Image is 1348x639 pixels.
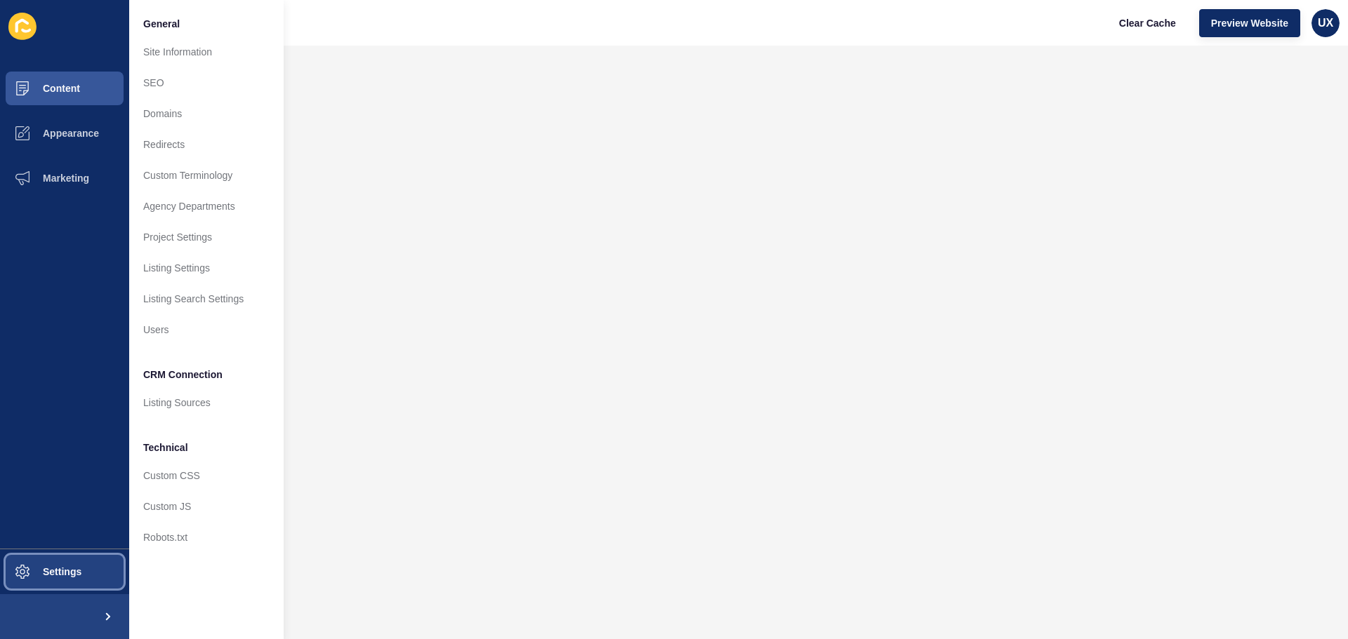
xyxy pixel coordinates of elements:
button: Clear Cache [1107,9,1188,37]
a: Users [129,314,284,345]
a: Custom CSS [129,460,284,491]
button: Preview Website [1199,9,1300,37]
span: General [143,17,180,31]
span: Preview Website [1211,16,1288,30]
span: UX [1318,16,1333,30]
span: Technical [143,440,188,455]
a: Listing Settings [129,253,284,283]
a: SEO [129,67,284,98]
span: Clear Cache [1119,16,1176,30]
a: Listing Sources [129,387,284,418]
a: Site Information [129,36,284,67]
a: Robots.txt [129,522,284,553]
a: Custom JS [129,491,284,522]
span: CRM Connection [143,368,223,382]
a: Agency Departments [129,191,284,222]
a: Domains [129,98,284,129]
a: Project Settings [129,222,284,253]
a: Listing Search Settings [129,283,284,314]
a: Custom Terminology [129,160,284,191]
a: Redirects [129,129,284,160]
